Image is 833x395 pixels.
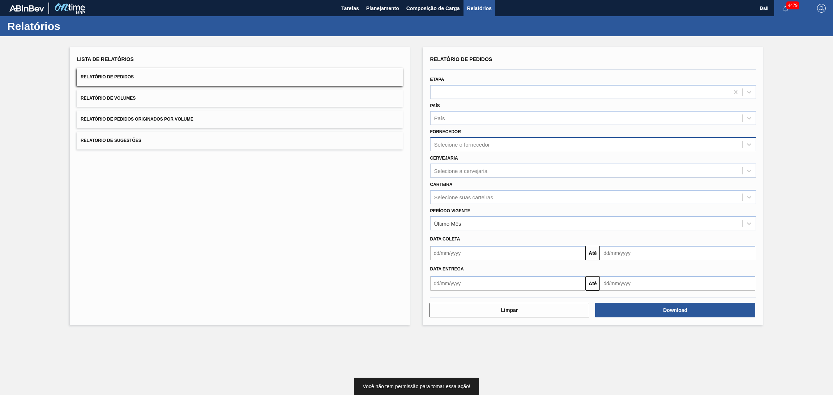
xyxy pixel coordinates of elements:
input: dd/mm/yyyy [430,276,586,291]
div: Selecione suas carteiras [434,194,493,200]
img: TNhmsLtSVTkK8tSr43FrP2fwEKptu5GPRR3wAAAABJRU5ErkJggg== [9,5,44,12]
div: Selecione a cervejaria [434,168,488,174]
button: Relatório de Volumes [77,90,403,107]
span: Você não tem permissão para tomar essa ação! [363,383,470,389]
label: Período Vigente [430,208,470,213]
span: Lista de Relatórios [77,56,134,62]
span: Data coleta [430,236,460,242]
span: Relatórios [467,4,492,13]
label: Cervejaria [430,156,458,161]
span: Relatório de Pedidos Originados por Volume [81,117,193,122]
button: Relatório de Pedidos Originados por Volume [77,110,403,128]
span: Relatório de Pedidos [81,74,134,79]
button: Relatório de Sugestões [77,132,403,149]
div: País [434,115,445,121]
label: Carteira [430,182,453,187]
input: dd/mm/yyyy [600,246,755,260]
button: Limpar [430,303,590,317]
span: Planejamento [366,4,399,13]
div: Selecione o fornecedor [434,142,490,148]
label: Etapa [430,77,444,82]
span: Relatório de Pedidos [430,56,492,62]
button: Até [585,246,600,260]
input: dd/mm/yyyy [430,246,586,260]
span: Data entrega [430,266,464,272]
img: Logout [817,4,826,13]
label: País [430,103,440,108]
span: Relatório de Volumes [81,96,136,101]
span: 4479 [786,1,799,9]
span: Tarefas [341,4,359,13]
label: Fornecedor [430,129,461,134]
button: Até [585,276,600,291]
button: Relatório de Pedidos [77,68,403,86]
span: Relatório de Sugestões [81,138,141,143]
button: Notificações [774,3,797,13]
span: Composição de Carga [406,4,460,13]
h1: Relatórios [7,22,136,30]
div: Último Mês [434,220,461,226]
button: Download [595,303,755,317]
input: dd/mm/yyyy [600,276,755,291]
